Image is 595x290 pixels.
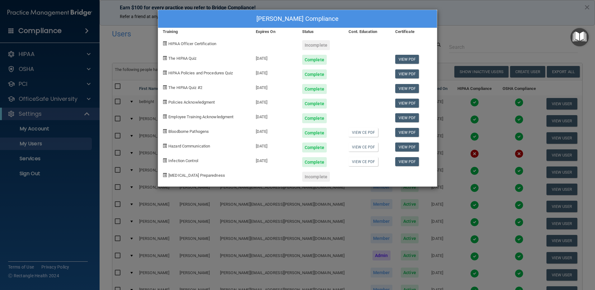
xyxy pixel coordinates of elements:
[168,129,209,134] span: Bloodborne Pathogens
[349,157,378,166] a: View CE PDF
[251,123,297,138] div: [DATE]
[302,113,327,123] div: Complete
[302,128,327,138] div: Complete
[302,55,327,65] div: Complete
[251,65,297,79] div: [DATE]
[349,143,378,152] a: View CE PDF
[168,144,210,148] span: Hazard Communication
[168,41,216,46] span: HIPAA Officer Certification
[570,28,589,46] button: Open Resource Center
[395,128,419,137] a: View PDF
[302,40,330,50] div: Incomplete
[349,128,378,137] a: View CE PDF
[395,113,419,122] a: View PDF
[168,158,198,163] span: Infection Control
[251,138,297,152] div: [DATE]
[158,28,251,35] div: Training
[302,69,327,79] div: Complete
[395,69,419,78] a: View PDF
[302,157,327,167] div: Complete
[302,99,327,109] div: Complete
[251,50,297,65] div: [DATE]
[168,71,233,75] span: HIPAA Policies and Procedures Quiz
[168,56,196,61] span: The HIPAA Quiz
[168,173,225,178] span: [MEDICAL_DATA] Preparedness
[395,157,419,166] a: View PDF
[302,84,327,94] div: Complete
[302,172,330,182] div: Incomplete
[391,28,437,35] div: Certificate
[395,99,419,108] a: View PDF
[251,94,297,109] div: [DATE]
[168,100,215,105] span: Policies Acknowledgment
[251,152,297,167] div: [DATE]
[395,84,419,93] a: View PDF
[168,85,202,90] span: The HIPAA Quiz #2
[251,79,297,94] div: [DATE]
[168,115,233,119] span: Employee Training Acknowledgment
[344,28,390,35] div: Cont. Education
[251,109,297,123] div: [DATE]
[158,10,437,28] div: [PERSON_NAME] Compliance
[395,143,419,152] a: View PDF
[251,28,297,35] div: Expires On
[395,55,419,64] a: View PDF
[302,143,327,152] div: Complete
[297,28,344,35] div: Status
